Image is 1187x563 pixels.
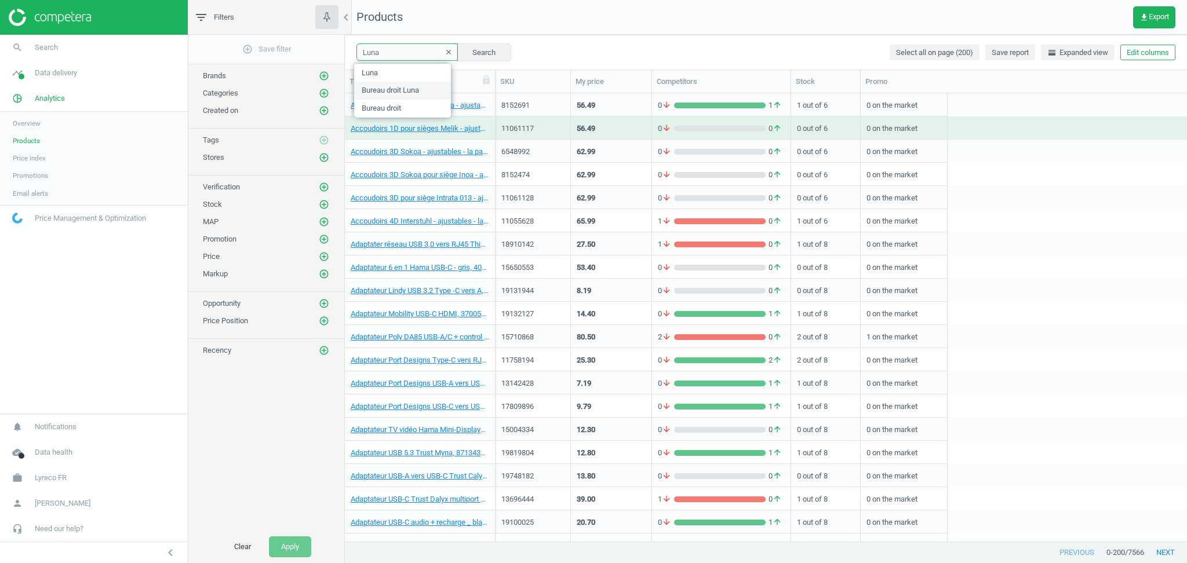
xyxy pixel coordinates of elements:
[577,123,595,134] div: 56.49
[35,447,72,458] span: Data health
[766,309,785,319] span: 1
[501,332,565,342] div: 15710868
[866,210,941,231] div: 0 on the market
[773,471,782,481] i: arrow_upward
[35,93,65,104] span: Analytics
[318,268,330,280] button: add_circle_outline
[9,9,91,26] img: ajHJNr6hYgQAAAAASUVORK5CYII=
[214,12,234,23] span: Filters
[766,262,785,273] span: 0
[662,332,671,342] i: arrow_downward
[866,187,941,207] div: 0 on the market
[501,494,565,504] div: 13696444
[773,494,782,504] i: arrow_upward
[269,536,311,557] button: Apply
[766,216,785,226] span: 0
[351,332,489,342] a: Adaptateur Poly DA85 USB-A/C + control - QD pour casques EncorePro, 0017229175129
[577,471,595,481] div: 13.80
[773,355,782,365] i: arrow_upward
[866,303,941,323] div: 0 on the market
[501,540,565,551] div: 19288876
[318,181,330,193] button: add_circle_outline
[773,517,782,528] i: arrow_upward
[866,141,941,161] div: 0 on the market
[351,147,489,157] a: Accoudoirs 3D Sokoa - ajustables - la paire, 3660916037889
[773,170,782,180] i: arrow_upward
[658,309,674,319] span: 0
[658,170,674,180] span: 0
[203,200,222,209] span: Stock
[797,187,854,207] div: 0 out of 6
[319,269,329,279] i: add_circle_outline
[35,213,146,224] span: Price Management & Optimization
[351,517,489,528] a: Adaptateur USB-C audio + recharge _ blanc, 745883863723
[766,286,785,296] span: 0
[577,448,595,458] div: 12.80
[662,262,671,273] i: arrow_downward
[203,71,226,80] span: Brands
[351,378,489,389] a: Adaptateur Port Designs USB-A vers USB-C - pack de 2, 3567049001421
[766,378,785,389] span: 1
[577,494,595,504] div: 39.00
[203,217,219,226] span: MAP
[1125,547,1144,558] span: / 7566
[658,401,674,412] span: 0
[866,349,941,370] div: 0 on the market
[766,471,785,481] span: 0
[662,401,671,412] i: arrow_downward
[866,442,941,462] div: 0 on the market
[6,441,28,463] i: cloud_done
[6,62,28,84] i: timeline
[319,316,329,326] i: add_circle_outline
[890,45,980,61] button: Select all on page (200)
[658,471,674,481] span: 0
[797,511,854,532] div: 1 out of 8
[319,71,329,81] i: add_circle_outline
[1047,48,1057,57] i: horizontal_split
[797,164,854,184] div: 0 out of 6
[577,193,595,203] div: 62.99
[1139,13,1149,22] i: get_app
[658,540,674,551] span: 0
[657,76,786,87] div: Competitors
[577,147,595,157] div: 62.99
[318,70,330,82] button: add_circle_outline
[797,442,854,462] div: 1 out of 8
[318,233,330,245] button: add_circle_outline
[658,517,674,528] span: 0
[319,199,329,210] i: add_circle_outline
[577,286,591,296] div: 8.19
[866,511,941,532] div: 0 on the market
[351,401,489,412] a: Adaptateur Port Designs USB-C vers USB-A - pack de 2, 3567049001421
[658,286,674,296] span: 0
[351,471,489,481] a: Adaptateur USB-A vers USB-C Trust Calyx - pack de 2, 8713439255737
[866,280,941,300] div: 0 on the market
[1041,45,1115,61] button: horizontal_splitExpanded view
[797,488,854,509] div: 1 out of 8
[577,517,595,528] div: 20.70
[773,262,782,273] i: arrow_upward
[35,68,77,78] span: Data delivery
[1139,13,1169,22] span: Export
[577,378,591,389] div: 7.19
[351,123,489,134] a: Accoudoirs 1D pour sièges Melik - ajustables - la paire, 5900978076173
[351,216,489,226] a: Accoudoirs 4D Interstuhl - ajustables - la paire, 4016849654867
[501,100,565,111] div: 8152691
[188,38,344,61] button: add_circle_outlineSave filter
[319,182,329,192] i: add_circle_outline
[766,540,785,551] span: 0
[773,193,782,203] i: arrow_upward
[351,540,489,551] a: Adaptateur audio Hama USB-C vers 3.5mm, 4047443437198
[866,465,941,485] div: 0 on the market
[773,425,782,435] i: arrow_upward
[797,349,854,370] div: 2 out of 8
[662,216,671,226] i: arrow_downward
[577,216,595,226] div: 65.99
[796,76,855,87] div: Stock
[658,448,674,458] span: 0
[203,299,241,308] span: Opportunity
[797,396,854,416] div: 1 out of 8
[319,251,329,262] i: add_circle_outline
[222,536,263,557] button: Clear
[194,10,208,24] i: filter_list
